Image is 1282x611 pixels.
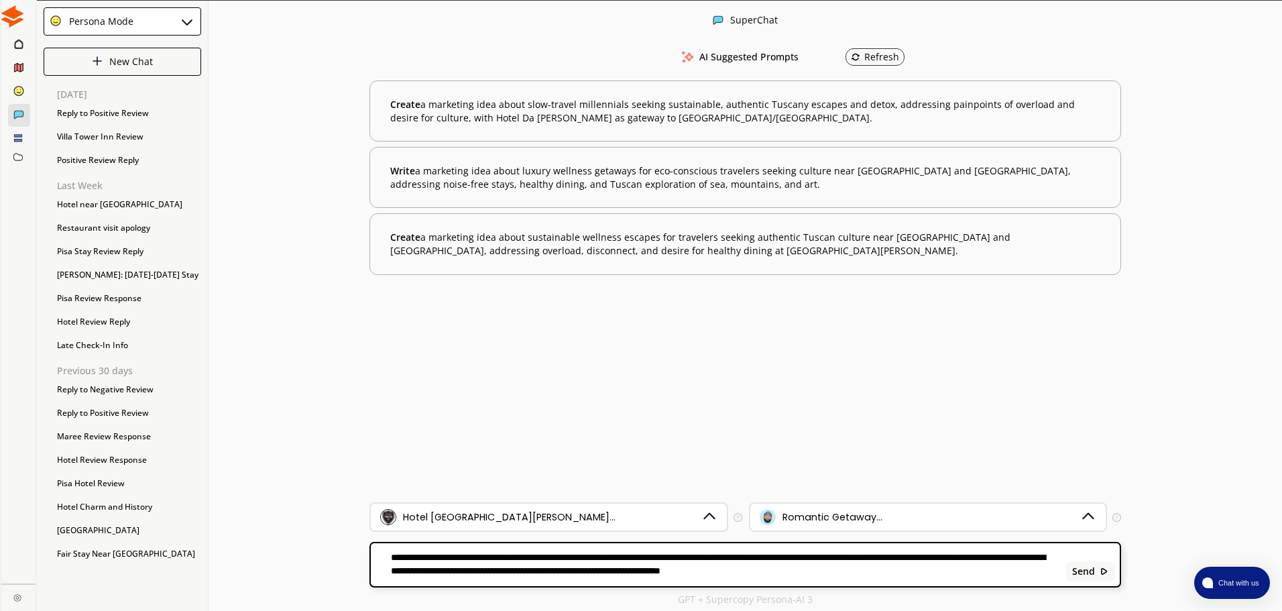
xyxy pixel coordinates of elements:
p: [DATE] [57,89,208,100]
img: Refresh [851,52,860,62]
p: GPT + Supercopy Persona-AI 3 [678,594,813,605]
img: Close [50,15,62,27]
a: Close [1,584,36,608]
img: Close [1,5,23,27]
div: Hotel Charm and History [50,497,208,517]
div: Stellar Hotel Review! [50,567,208,588]
button: atlas-launcher [1194,567,1270,599]
div: Romantic Getaway... [782,512,882,522]
img: Close [92,56,103,66]
b: Send [1072,566,1095,577]
div: Pisa Review Response [50,288,208,309]
h3: AI Suggested Prompts [699,47,799,67]
img: Close [179,13,195,30]
span: Create [390,231,420,243]
img: Audience Icon [760,509,776,525]
img: Dropdown Icon [1080,508,1097,526]
div: Late Check-In Info [50,335,208,355]
div: Maree Review Response [50,427,208,447]
div: Reply to Negative Review [50,380,208,400]
div: Hotel near [GEOGRAPHIC_DATA] [50,195,208,215]
span: Write [390,164,415,177]
div: Hotel Review Reply [50,312,208,332]
b: a marketing idea about slow-travel millennials seeking sustainable, authentic Tuscany escapes and... [390,98,1100,124]
b: a marketing idea about luxury wellness getaways for eco-conscious travelers seeking culture near ... [390,164,1100,190]
p: Last Week [57,180,208,191]
div: Hotel [GEOGRAPHIC_DATA][PERSON_NAME]... [403,512,616,522]
p: New Chat [109,56,153,67]
div: Fair Stay Near [GEOGRAPHIC_DATA] [50,544,208,564]
div: [GEOGRAPHIC_DATA] [50,520,208,541]
img: Tooltip Icon [1112,513,1121,522]
img: Close [1100,567,1109,576]
div: [PERSON_NAME]: [DATE]-[DATE] Stay [50,265,208,285]
span: Create [390,98,420,111]
div: Persona Mode [64,16,133,27]
div: Reply to Positive Review [50,103,208,123]
b: a marketing idea about sustainable wellness escapes for travelers seeking authentic Tuscan cultur... [390,231,1100,257]
div: Positive Review Reply [50,150,208,170]
img: AI Suggested Prompts [679,51,696,63]
div: Villa Tower Inn Review [50,127,208,147]
div: Pisa Stay Review Reply [50,241,208,262]
div: Reply to Positive Review [50,403,208,423]
img: Close [13,594,21,602]
img: Brand Icon [380,509,396,525]
div: Hotel Review Response [50,450,208,470]
div: Pisa Hotel Review [50,474,208,494]
div: SuperChat [730,15,778,27]
div: Restaurant visit apology [50,218,208,238]
p: Previous 30 days [57,366,208,376]
img: Dropdown Icon [701,508,718,526]
img: Tooltip Icon [734,513,742,522]
div: Refresh [851,52,899,62]
img: Close [713,15,723,25]
span: Chat with us [1213,577,1262,588]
